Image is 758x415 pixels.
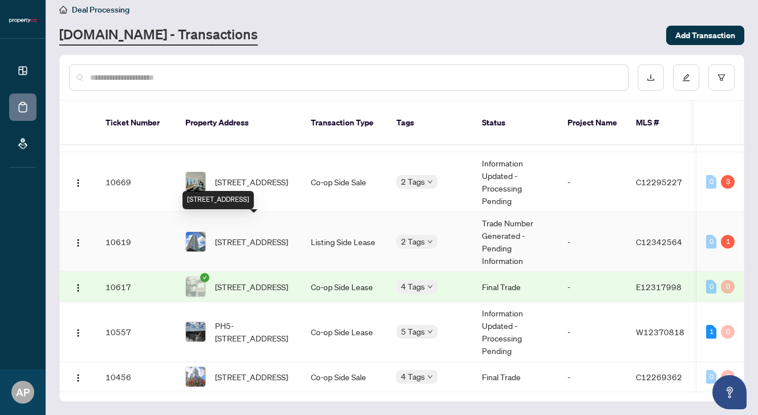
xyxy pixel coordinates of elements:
span: [STREET_ADDRESS] [215,280,288,293]
span: Add Transaction [675,26,735,44]
img: thumbnail-img [186,172,205,192]
td: Co-op Side Sale [302,362,387,392]
td: - [558,362,627,392]
th: Transaction Type [302,101,387,145]
span: [STREET_ADDRESS] [215,176,288,188]
span: C12342564 [636,237,682,247]
td: Information Updated - Processing Pending [473,302,558,362]
span: 2 Tags [401,175,425,188]
span: down [427,284,433,290]
button: filter [708,64,735,91]
th: Ticket Number [96,101,176,145]
span: filter [718,74,725,82]
td: Information Updated - Processing Pending [473,152,558,212]
th: Tags [387,101,473,145]
td: 10619 [96,212,176,272]
span: W12370818 [636,327,684,337]
div: 0 [706,175,716,189]
img: thumbnail-img [186,367,205,386]
th: Status [473,101,558,145]
div: 1 [721,235,735,249]
span: 2 Tags [401,235,425,248]
div: 0 [706,280,716,294]
div: 1 [706,325,716,339]
td: - [558,302,627,362]
span: edit [682,74,690,82]
img: Logo [74,373,83,383]
span: [STREET_ADDRESS] [215,235,288,248]
td: - [558,212,627,272]
button: Add Transaction [666,26,744,45]
span: 4 Tags [401,280,425,293]
span: download [647,74,655,82]
img: Logo [74,238,83,247]
td: Trade Number Generated - Pending Information [473,212,558,272]
span: home [59,6,67,14]
td: 10617 [96,272,176,302]
span: 5 Tags [401,325,425,338]
img: thumbnail-img [186,277,205,296]
span: C12295227 [636,177,682,187]
div: 0 [706,370,716,384]
span: down [427,374,433,380]
img: Logo [74,283,83,292]
td: - [558,152,627,212]
img: logo [9,17,37,24]
span: check-circle [200,273,209,282]
td: Listing Side Lease [302,212,387,272]
td: 10557 [96,302,176,362]
td: Co-op Side Lease [302,302,387,362]
span: Deal Processing [72,5,129,15]
td: - [558,272,627,302]
button: Logo [69,173,87,191]
span: PH5-[STREET_ADDRESS] [215,319,293,344]
button: Logo [69,323,87,341]
div: 0 [721,325,735,339]
button: edit [673,64,699,91]
span: down [427,329,433,335]
div: [STREET_ADDRESS] [183,191,254,209]
button: download [638,64,664,91]
span: C12269362 [636,372,682,382]
img: thumbnail-img [186,322,205,341]
span: down [427,239,433,245]
span: 4 Tags [401,370,425,383]
td: Final Trade [473,362,558,392]
img: thumbnail-img [186,232,205,251]
div: 0 [721,280,735,294]
button: Logo [69,233,87,251]
a: [DOMAIN_NAME] - Transactions [59,25,258,46]
span: [STREET_ADDRESS] [215,371,288,383]
button: Open asap [712,375,747,409]
img: Logo [74,328,83,337]
td: 10456 [96,362,176,392]
div: 0 [721,370,735,384]
button: Logo [69,368,87,386]
th: MLS # [627,101,695,145]
th: Project Name [558,101,627,145]
span: E12317998 [636,282,682,292]
span: AP [16,384,30,400]
button: Logo [69,278,87,296]
img: Logo [74,178,83,188]
td: Final Trade [473,272,558,302]
div: 0 [706,235,716,249]
span: down [427,179,433,185]
th: Property Address [176,101,302,145]
td: 10669 [96,152,176,212]
td: Co-op Side Lease [302,272,387,302]
td: Co-op Side Sale [302,152,387,212]
div: 3 [721,175,735,189]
